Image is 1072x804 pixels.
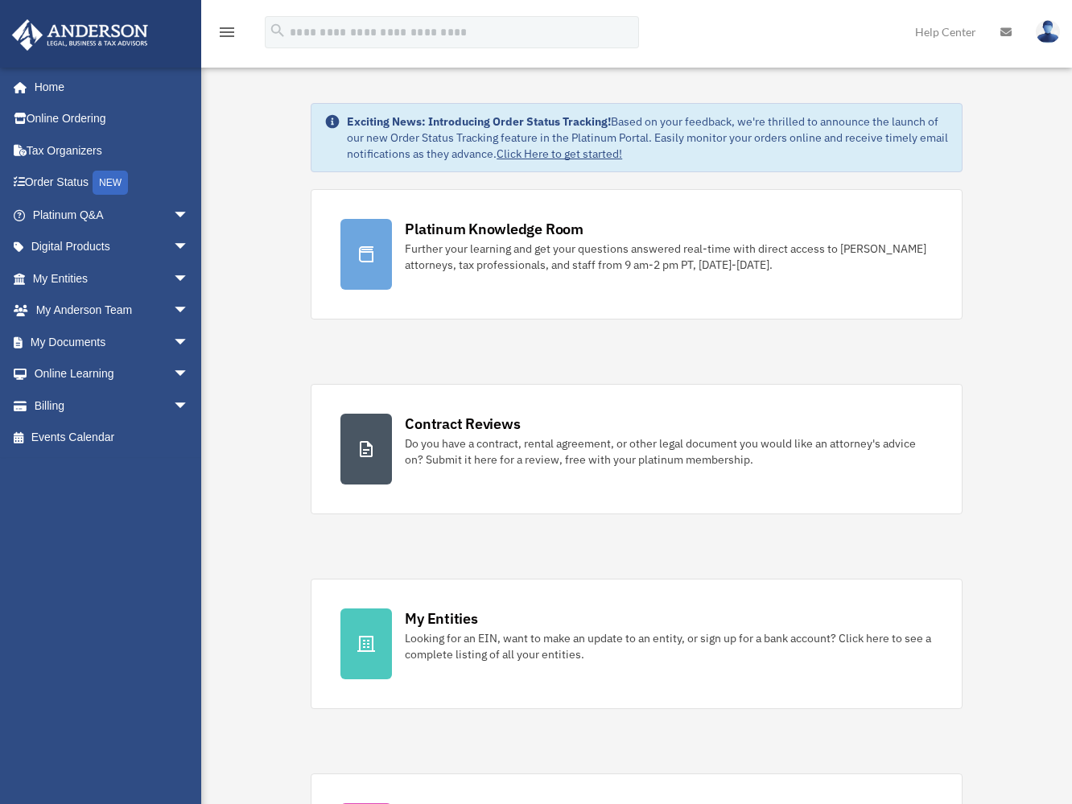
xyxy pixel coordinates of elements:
a: Click Here to get started! [497,146,622,161]
div: Further your learning and get your questions answered real-time with direct access to [PERSON_NAM... [405,241,933,273]
div: Looking for an EIN, want to make an update to an entity, or sign up for a bank account? Click her... [405,630,933,662]
span: arrow_drop_down [173,295,205,328]
div: Do you have a contract, rental agreement, or other legal document you would like an attorney's ad... [405,435,933,468]
div: Based on your feedback, we're thrilled to announce the launch of our new Order Status Tracking fe... [347,113,949,162]
img: User Pic [1036,20,1060,43]
strong: Exciting News: Introducing Order Status Tracking! [347,114,611,129]
span: arrow_drop_down [173,262,205,295]
a: Contract Reviews Do you have a contract, rental agreement, or other legal document you would like... [311,384,963,514]
span: arrow_drop_down [173,231,205,264]
i: search [269,22,287,39]
a: Tax Organizers [11,134,213,167]
a: Events Calendar [11,422,213,454]
a: menu [217,28,237,42]
a: My Documentsarrow_drop_down [11,326,213,358]
span: arrow_drop_down [173,199,205,232]
a: Platinum Q&Aarrow_drop_down [11,199,213,231]
div: My Entities [405,608,477,629]
span: arrow_drop_down [173,390,205,423]
a: Home [11,71,205,103]
div: Contract Reviews [405,414,520,434]
i: menu [217,23,237,42]
a: My Anderson Teamarrow_drop_down [11,295,213,327]
div: NEW [93,171,128,195]
span: arrow_drop_down [173,358,205,391]
a: My Entities Looking for an EIN, want to make an update to an entity, or sign up for a bank accoun... [311,579,963,709]
a: Platinum Knowledge Room Further your learning and get your questions answered real-time with dire... [311,189,963,320]
a: My Entitiesarrow_drop_down [11,262,213,295]
a: Digital Productsarrow_drop_down [11,231,213,263]
a: Order StatusNEW [11,167,213,200]
span: arrow_drop_down [173,326,205,359]
a: Online Learningarrow_drop_down [11,358,213,390]
img: Anderson Advisors Platinum Portal [7,19,153,51]
a: Online Ordering [11,103,213,135]
div: Platinum Knowledge Room [405,219,583,239]
a: Billingarrow_drop_down [11,390,213,422]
